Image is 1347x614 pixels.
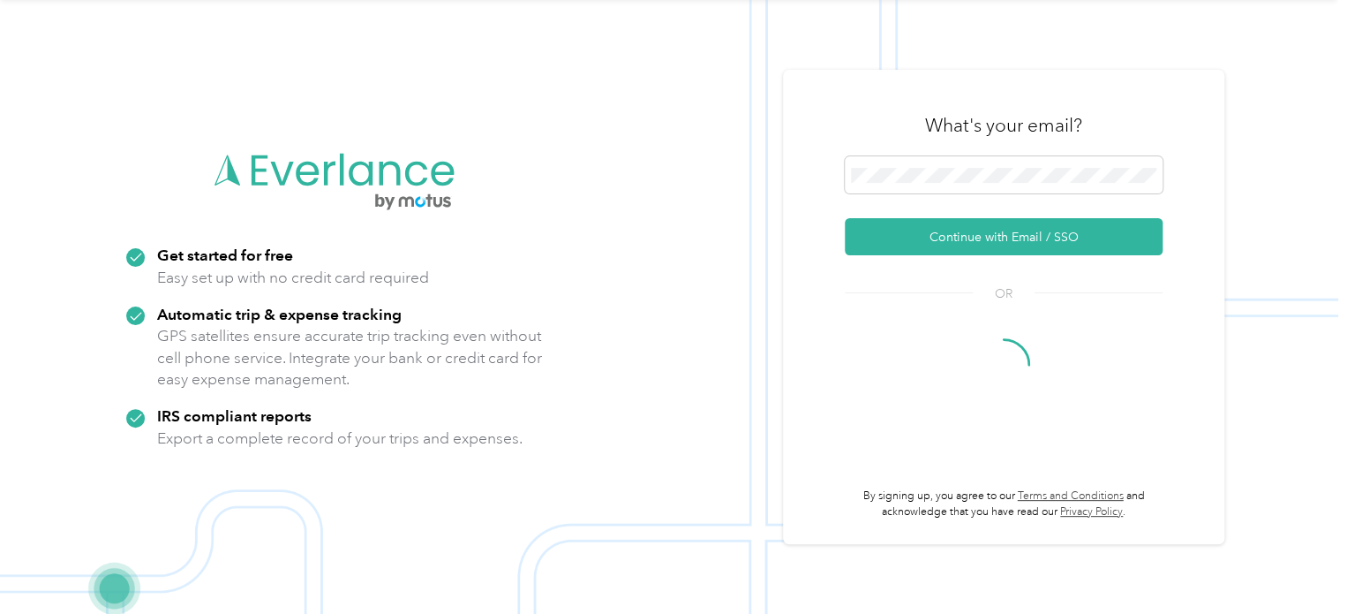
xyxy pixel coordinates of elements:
p: GPS satellites ensure accurate trip tracking even without cell phone service. Integrate your bank... [157,325,543,390]
a: Terms and Conditions [1018,489,1124,503]
p: Export a complete record of your trips and expenses. [157,428,523,450]
strong: Automatic trip & expense tracking [157,305,402,323]
h3: What's your email? [925,113,1082,138]
a: Privacy Policy [1060,505,1123,519]
button: Continue with Email / SSO [845,218,1163,255]
p: By signing up, you agree to our and acknowledge that you have read our . [845,489,1163,519]
strong: Get started for free [157,246,293,264]
strong: IRS compliant reports [157,406,312,425]
p: Easy set up with no credit card required [157,267,429,289]
span: OR [973,284,1035,303]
